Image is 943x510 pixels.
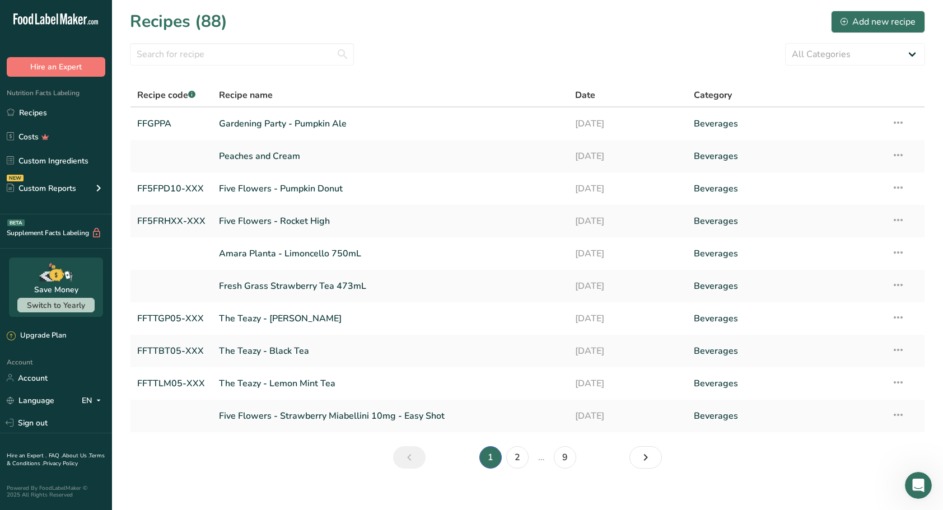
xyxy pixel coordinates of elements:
[694,112,878,135] a: Beverages
[137,89,195,101] span: Recipe code
[575,307,680,330] a: [DATE]
[694,274,878,298] a: Beverages
[575,112,680,135] a: [DATE]
[629,446,662,469] a: Next page
[137,307,206,330] a: FFTTGP05-XXX
[137,112,206,135] a: FFGPPA
[219,339,562,363] a: The Teazy - Black Tea
[7,219,25,226] div: BETA
[7,175,24,181] div: NEW
[7,330,66,341] div: Upgrade Plan
[575,372,680,395] a: [DATE]
[219,307,562,330] a: The Teazy - [PERSON_NAME]
[137,372,206,395] a: FFTTLM05-XXX
[575,339,680,363] a: [DATE]
[575,209,680,233] a: [DATE]
[575,144,680,168] a: [DATE]
[43,460,78,467] a: Privacy Policy
[219,372,562,395] a: The Teazy - Lemon Mint Tea
[7,391,54,410] a: Language
[7,452,46,460] a: Hire an Expert .
[694,144,878,168] a: Beverages
[49,452,62,460] a: FAQ .
[219,88,273,102] span: Recipe name
[219,242,562,265] a: Amara Planta - Limoncello 750mL
[841,15,916,29] div: Add new recipe
[694,372,878,395] a: Beverages
[219,209,562,233] a: Five Flowers - Rocket High
[62,452,89,460] a: About Us .
[7,183,76,194] div: Custom Reports
[575,242,680,265] a: [DATE]
[130,43,354,65] input: Search for recipe
[219,144,562,168] a: Peaches and Cream
[137,209,206,233] a: FF5FRHXX-XXX
[575,404,680,428] a: [DATE]
[575,274,680,298] a: [DATE]
[82,394,105,407] div: EN
[694,88,732,102] span: Category
[7,57,105,77] button: Hire an Expert
[554,446,576,469] a: Page 9.
[137,339,206,363] a: FFTTBT05-XXX
[506,446,529,469] a: Page 2.
[137,177,206,200] a: FF5FPD10-XXX
[575,177,680,200] a: [DATE]
[17,298,95,312] button: Switch to Yearly
[393,446,426,469] a: Previous page
[694,209,878,233] a: Beverages
[130,9,227,34] h1: Recipes (88)
[694,307,878,330] a: Beverages
[575,88,595,102] span: Date
[27,300,85,311] span: Switch to Yearly
[7,485,105,498] div: Powered By FoodLabelMaker © 2025 All Rights Reserved
[219,177,562,200] a: Five Flowers - Pumpkin Donut
[694,242,878,265] a: Beverages
[905,472,932,499] iframe: Intercom live chat
[7,452,105,467] a: Terms & Conditions .
[219,274,562,298] a: Fresh Grass Strawberry Tea 473mL
[831,11,925,33] button: Add new recipe
[219,404,562,428] a: Five Flowers - Strawberry Miabellini 10mg - Easy Shot
[694,177,878,200] a: Beverages
[219,112,562,135] a: Gardening Party - Pumpkin Ale
[34,284,78,296] div: Save Money
[694,404,878,428] a: Beverages
[694,339,878,363] a: Beverages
